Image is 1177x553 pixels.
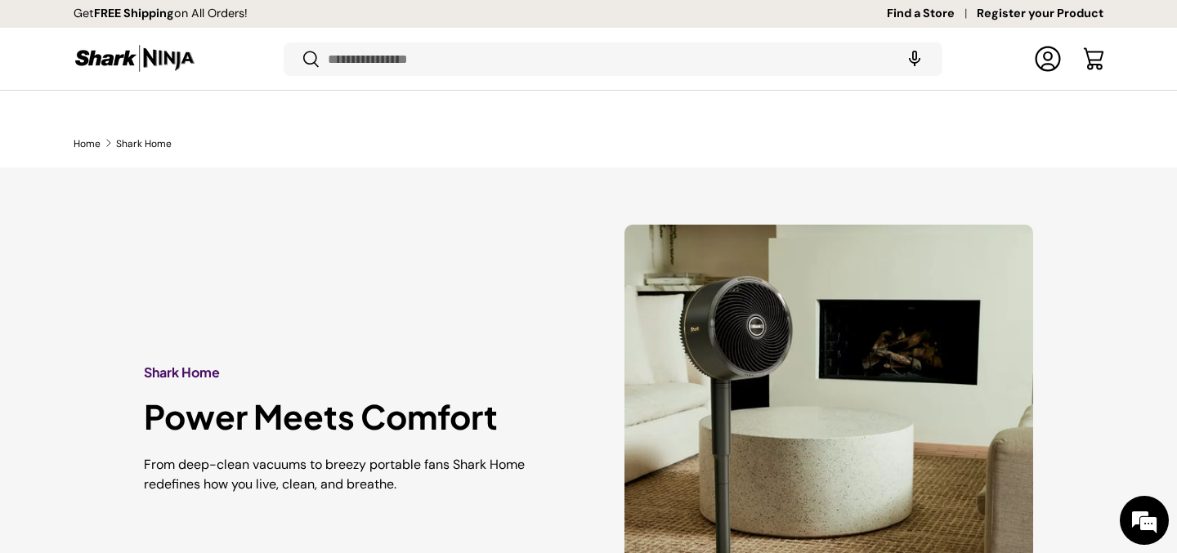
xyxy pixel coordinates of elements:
strong: FREE Shipping [94,6,174,20]
a: Register your Product [977,5,1103,23]
p: Get on All Orders! [74,5,248,23]
a: Home [74,139,101,149]
nav: Breadcrumbs [74,136,1103,151]
h2: Power Meets Comfort [144,395,572,439]
a: Shark Home [116,139,172,149]
speech-search-button: Search by voice [888,41,941,77]
p: From deep-clean vacuums to breezy portable fans Shark Home redefines how you live, clean, and bre... [144,455,572,494]
p: Shark Home [144,363,572,382]
a: Find a Store [887,5,977,23]
img: Shark Ninja Philippines [74,42,196,74]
